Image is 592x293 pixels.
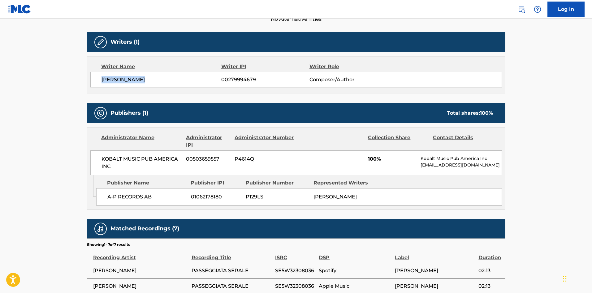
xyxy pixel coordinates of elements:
div: Publisher Name [107,179,186,187]
p: Showing 1 - 7 of 7 results [87,242,130,247]
span: SE5W32308036 [275,267,316,274]
h5: Publishers (1) [110,109,148,117]
span: 100% [368,155,416,163]
a: Log In [547,2,585,17]
span: PASSEGGIATA SERALE [192,282,272,290]
div: DSP [319,247,392,261]
div: Collection Share [368,134,428,149]
span: [PERSON_NAME] [93,282,188,290]
span: Composer/Author [309,76,390,83]
span: [PERSON_NAME] [102,76,222,83]
div: Represented Writers [313,179,377,187]
a: Public Search [515,3,528,16]
span: [PERSON_NAME] [313,194,357,200]
div: Administrator Number [235,134,295,149]
span: Apple Music [319,282,392,290]
div: Duration [478,247,502,261]
span: No Alternative Titles [87,16,505,23]
div: Label [395,247,475,261]
div: Total shares: [447,109,493,117]
div: Administrator Name [101,134,181,149]
p: Kobalt Music Pub America Inc [421,155,501,162]
div: ISRC [275,247,316,261]
div: Publisher IPI [191,179,241,187]
span: [PERSON_NAME] [93,267,188,274]
img: Matched Recordings [97,225,104,233]
img: Publishers [97,109,104,117]
div: Recording Title [192,247,272,261]
div: Drag [563,269,567,288]
div: Contact Details [433,134,493,149]
span: 02:13 [478,267,502,274]
div: Recording Artist [93,247,188,261]
span: KOBALT MUSIC PUB AMERICA INC [102,155,182,170]
span: PASSEGGIATA SERALE [192,267,272,274]
iframe: Chat Widget [561,263,592,293]
span: [PERSON_NAME] [395,282,475,290]
span: 02:13 [478,282,502,290]
div: Administrator IPI [186,134,230,149]
img: search [518,6,525,13]
span: 00279994679 [221,76,309,83]
div: Writer Name [101,63,222,70]
span: Spotify [319,267,392,274]
div: Help [531,3,544,16]
span: 00503659557 [186,155,230,163]
span: P129LS [246,193,309,201]
div: Publisher Number [246,179,309,187]
span: 100 % [480,110,493,116]
span: [PERSON_NAME] [395,267,475,274]
p: [EMAIL_ADDRESS][DOMAIN_NAME] [421,162,501,168]
span: SE5W32308036 [275,282,316,290]
div: Writer Role [309,63,390,70]
span: P4614Q [235,155,295,163]
span: 01062178180 [191,193,241,201]
h5: Matched Recordings (7) [110,225,179,232]
div: Writer IPI [221,63,309,70]
span: A-P RECORDS AB [107,193,186,201]
img: help [534,6,541,13]
img: Writers [97,38,104,46]
img: MLC Logo [7,5,31,14]
h5: Writers (1) [110,38,140,46]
